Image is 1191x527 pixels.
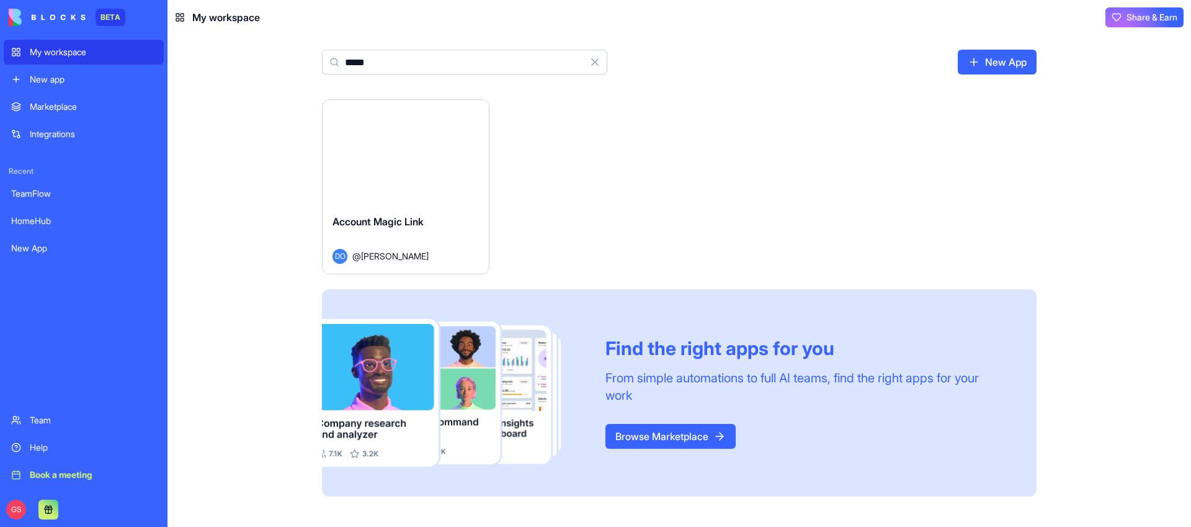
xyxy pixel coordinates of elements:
[605,337,1007,359] div: Find the right apps for you
[9,9,125,26] a: BETA
[30,469,156,481] div: Book a meeting
[4,94,164,119] a: Marketplace
[1105,7,1184,27] button: Share & Earn
[4,408,164,433] a: Team
[30,46,156,58] div: My workspace
[192,10,260,25] span: My workspace
[11,187,156,200] div: TeamFlow
[4,122,164,146] a: Integrations
[322,319,586,467] img: Frame_181_egmpey.png
[96,9,125,26] div: BETA
[11,215,156,227] div: HomeHub
[605,424,736,449] a: Browse Marketplace
[605,369,1007,404] div: From simple automations to full AI teams, find the right apps for your work
[30,441,156,454] div: Help
[4,166,164,176] span: Recent
[4,209,164,233] a: HomeHub
[30,73,156,86] div: New app
[30,128,156,140] div: Integrations
[6,500,26,520] span: GS
[352,250,361,263] span: @
[9,9,86,26] img: logo
[958,50,1037,74] a: New App
[332,215,424,228] span: Account Magic Link
[332,249,347,264] span: DO
[30,101,156,113] div: Marketplace
[4,181,164,206] a: TeamFlow
[4,40,164,65] a: My workspace
[4,462,164,487] a: Book a meeting
[11,242,156,254] div: New App
[322,99,489,274] a: Account Magic LinkDO@[PERSON_NAME]
[4,435,164,460] a: Help
[30,414,156,426] div: Team
[361,250,429,263] span: [PERSON_NAME]
[1126,11,1177,24] span: Share & Earn
[4,236,164,261] a: New App
[4,67,164,92] a: New app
